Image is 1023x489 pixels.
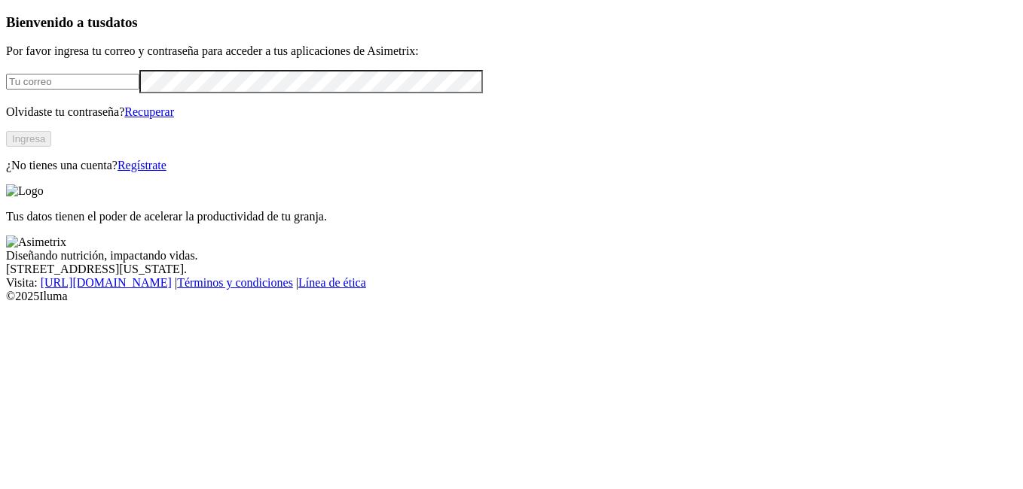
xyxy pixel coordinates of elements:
a: Regístrate [118,159,166,172]
a: [URL][DOMAIN_NAME] [41,276,172,289]
a: Línea de ética [298,276,366,289]
img: Asimetrix [6,235,66,249]
button: Ingresa [6,131,51,147]
div: Visita : | | [6,276,1017,290]
p: Olvidaste tu contraseña? [6,105,1017,119]
div: Diseñando nutrición, impactando vidas. [6,249,1017,263]
div: [STREET_ADDRESS][US_STATE]. [6,263,1017,276]
div: © 2025 Iluma [6,290,1017,303]
span: datos [105,14,138,30]
a: Recuperar [124,105,174,118]
h3: Bienvenido a tus [6,14,1017,31]
img: Logo [6,184,44,198]
p: ¿No tienes una cuenta? [6,159,1017,172]
p: Tus datos tienen el poder de acelerar la productividad de tu granja. [6,210,1017,223]
a: Términos y condiciones [177,276,293,289]
p: Por favor ingresa tu correo y contraseña para acceder a tus aplicaciones de Asimetrix: [6,44,1017,58]
input: Tu correo [6,74,139,90]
